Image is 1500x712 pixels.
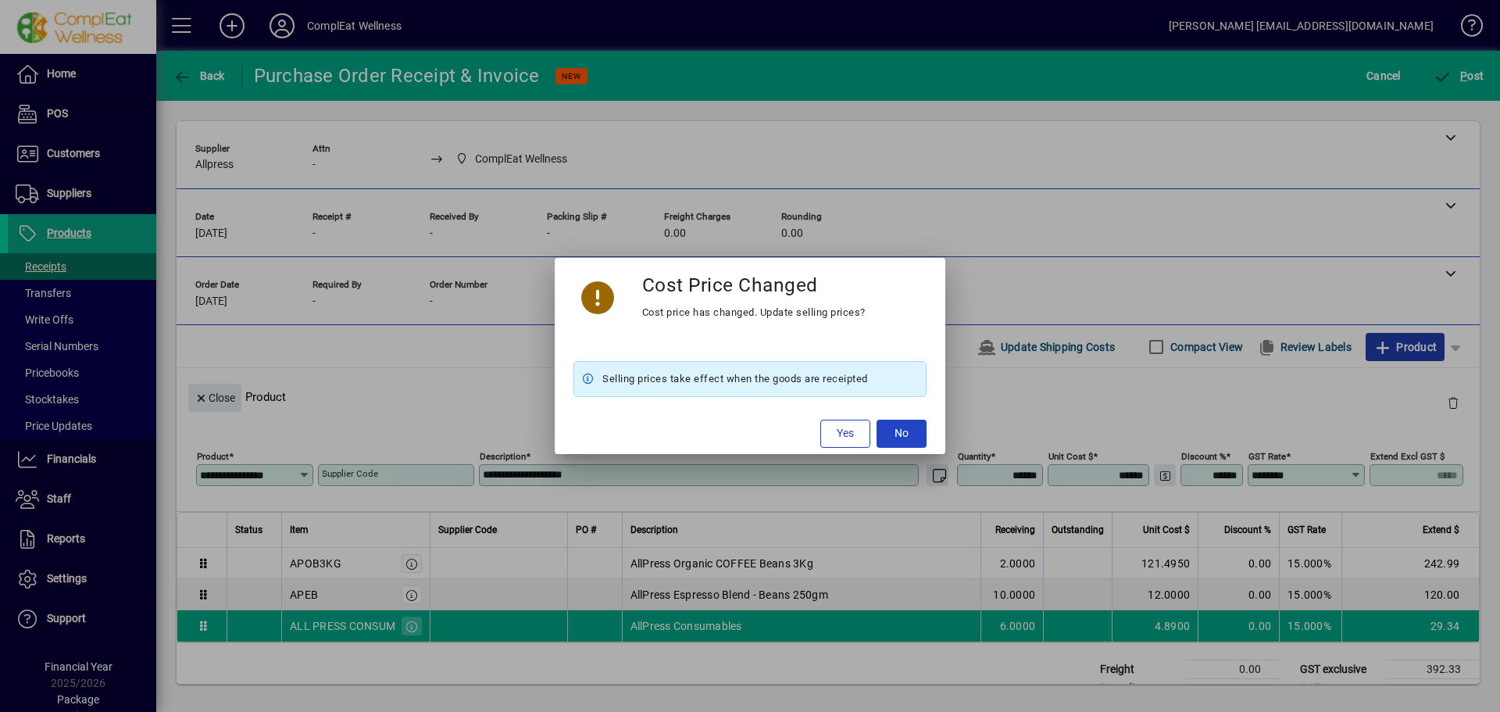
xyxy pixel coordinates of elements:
div: Cost price has changed. Update selling prices? [642,303,866,322]
button: No [877,420,927,448]
span: Selling prices take effect when the goods are receipted [602,370,868,388]
span: No [895,425,909,442]
h3: Cost Price Changed [642,274,818,296]
button: Yes [820,420,870,448]
span: Yes [837,425,854,442]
